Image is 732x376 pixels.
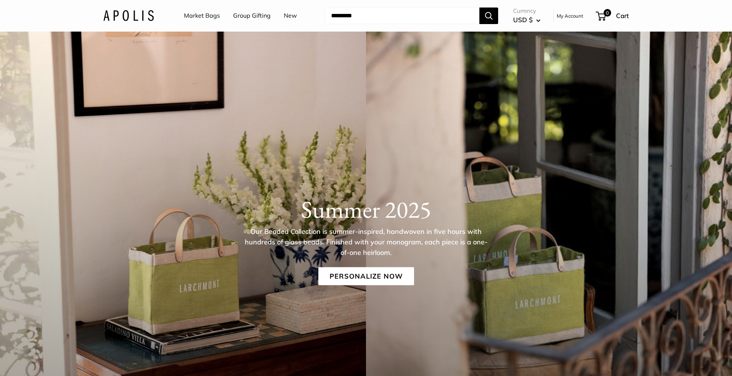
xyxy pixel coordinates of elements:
span: Currency [513,6,541,16]
input: Search... [325,8,479,24]
a: Market Bags [184,10,220,21]
img: Apolis [103,10,154,21]
a: New [284,10,297,21]
span: Cart [616,12,629,20]
a: Personalize Now [318,267,414,285]
button: Search [479,8,498,24]
p: Our Beaded Collection is summer-inspired, handwoven in five hours with hundreds of glass beads. F... [244,226,488,258]
span: 0 [604,9,611,17]
span: USD $ [513,16,533,24]
a: 0 Cart [596,10,629,22]
a: Group Gifting [233,10,271,21]
a: My Account [557,11,583,20]
h1: Summer 2025 [103,195,629,223]
button: USD $ [513,14,541,26]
